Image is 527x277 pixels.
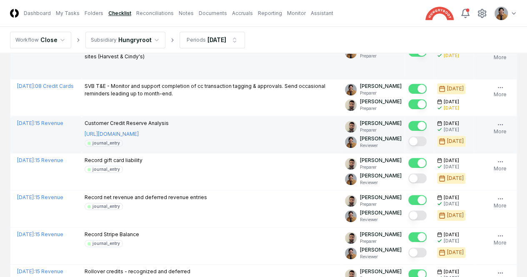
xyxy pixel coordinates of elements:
[345,210,357,222] img: ACg8ocIj8Ed1971QfF93IUVvJX6lPm3y0CRToLvfAg4p8TYQk6NAZIo=s96-c
[345,232,357,244] img: d09822cc-9b6d-4858-8d66-9570c114c672_214030b4-299a-48fd-ad93-fc7c7aef54c6.png
[360,53,402,59] p: Preparer
[408,121,427,131] button: Mark complete
[108,10,131,17] a: Checklist
[345,84,357,95] img: ACg8ocIj8Ed1971QfF93IUVvJX6lPm3y0CRToLvfAg4p8TYQk6NAZIo=s96-c
[85,231,139,238] p: Record Stripe Balance
[345,173,357,185] img: ACg8ocIj8Ed1971QfF93IUVvJX6lPm3y0CRToLvfAg4p8TYQk6NAZIo=s96-c
[360,135,402,142] p: [PERSON_NAME]
[17,194,63,200] a: [DATE]:15 Revenue
[444,99,459,105] span: [DATE]
[92,140,120,146] div: journal_entry
[444,201,459,207] div: [DATE]
[444,105,459,111] div: [DATE]
[85,82,338,97] p: SVB T&E - Monitor and support completion of cc transaction tagging & approvals. Send occasional r...
[180,32,245,48] button: Periods[DATE]
[444,195,459,201] span: [DATE]
[17,231,63,237] a: [DATE]:15 Revenue
[408,195,427,205] button: Mark complete
[360,142,402,149] p: Reviewer
[345,99,357,111] img: d09822cc-9b6d-4858-8d66-9570c114c672_214030b4-299a-48fd-ad93-fc7c7aef54c6.png
[345,195,357,207] img: d09822cc-9b6d-4858-8d66-9570c114c672_214030b4-299a-48fd-ad93-fc7c7aef54c6.png
[92,166,120,172] div: journal_entry
[187,36,206,44] div: Periods
[360,254,402,260] p: Reviewer
[287,10,306,17] a: Monitor
[447,85,464,92] div: [DATE]
[360,157,402,164] p: [PERSON_NAME]
[408,247,427,257] button: Mark complete
[360,209,402,217] p: [PERSON_NAME]
[345,158,357,170] img: d09822cc-9b6d-4858-8d66-9570c114c672_214030b4-299a-48fd-ad93-fc7c7aef54c6.png
[92,203,120,210] div: journal_entry
[492,45,508,63] button: More
[24,10,51,17] a: Dashboard
[360,217,402,223] p: Reviewer
[360,164,402,170] p: Preparer
[17,231,35,237] span: [DATE] :
[85,268,190,275] p: Rollover credits - recognized and deferred
[85,120,169,127] p: Customer Credit Reserve Analysis
[360,238,402,245] p: Preparer
[360,172,402,180] p: [PERSON_NAME]
[444,157,459,164] span: [DATE]
[345,121,357,132] img: d09822cc-9b6d-4858-8d66-9570c114c672_214030b4-299a-48fd-ad93-fc7c7aef54c6.png
[136,10,174,17] a: Reconciliations
[444,238,459,244] div: [DATE]
[56,10,80,17] a: My Tasks
[91,36,117,44] div: Subsidiary
[179,10,194,17] a: Notes
[360,98,402,105] p: [PERSON_NAME]
[85,157,142,164] p: Record gift card liability
[408,173,427,183] button: Mark complete
[15,36,39,44] div: Workflow
[92,240,120,247] div: journal_entry
[360,201,402,207] p: Preparer
[492,194,508,211] button: More
[85,194,207,201] p: Record net revenue and deferred revenue entries
[408,99,427,109] button: Mark complete
[447,249,464,256] div: [DATE]
[408,136,427,146] button: Mark complete
[17,83,74,89] a: [DATE]:08 Credit Cards
[360,105,402,112] p: Preparer
[360,194,402,201] p: [PERSON_NAME]
[17,157,63,163] a: [DATE]:15 Revenue
[360,180,402,186] p: Reviewer
[360,82,402,90] p: [PERSON_NAME]
[17,120,63,126] a: [DATE]:15 Revenue
[360,127,402,133] p: Preparer
[492,82,508,100] button: More
[360,90,402,96] p: Preparer
[444,164,459,170] div: [DATE]
[17,83,35,89] span: [DATE] :
[444,127,459,133] div: [DATE]
[447,137,464,145] div: [DATE]
[311,10,333,17] a: Assistant
[444,269,459,275] span: [DATE]
[492,120,508,137] button: More
[425,7,454,20] img: Hungryroot logo
[199,10,227,17] a: Documents
[495,7,508,20] img: ACg8ocIj8Ed1971QfF93IUVvJX6lPm3y0CRToLvfAg4p8TYQk6NAZIo=s96-c
[345,136,357,148] img: ACg8ocIj8Ed1971QfF93IUVvJX6lPm3y0CRToLvfAg4p8TYQk6NAZIo=s96-c
[17,268,35,275] span: [DATE] :
[444,120,459,127] span: [DATE]
[258,10,282,17] a: Reporting
[360,120,402,127] p: [PERSON_NAME]
[492,231,508,248] button: More
[444,52,459,59] div: [DATE]
[447,175,464,182] div: [DATE]
[492,157,508,174] button: More
[10,32,245,48] nav: breadcrumb
[408,210,427,220] button: Mark complete
[17,157,35,163] span: [DATE] :
[345,247,357,259] img: ACg8ocIj8Ed1971QfF93IUVvJX6lPm3y0CRToLvfAg4p8TYQk6NAZIo=s96-c
[408,84,427,94] button: Mark complete
[444,232,459,238] span: [DATE]
[10,9,19,17] img: Logo
[360,231,402,238] p: [PERSON_NAME]
[408,158,427,168] button: Mark complete
[360,268,402,275] p: [PERSON_NAME]
[447,212,464,219] div: [DATE]
[232,10,253,17] a: Accruals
